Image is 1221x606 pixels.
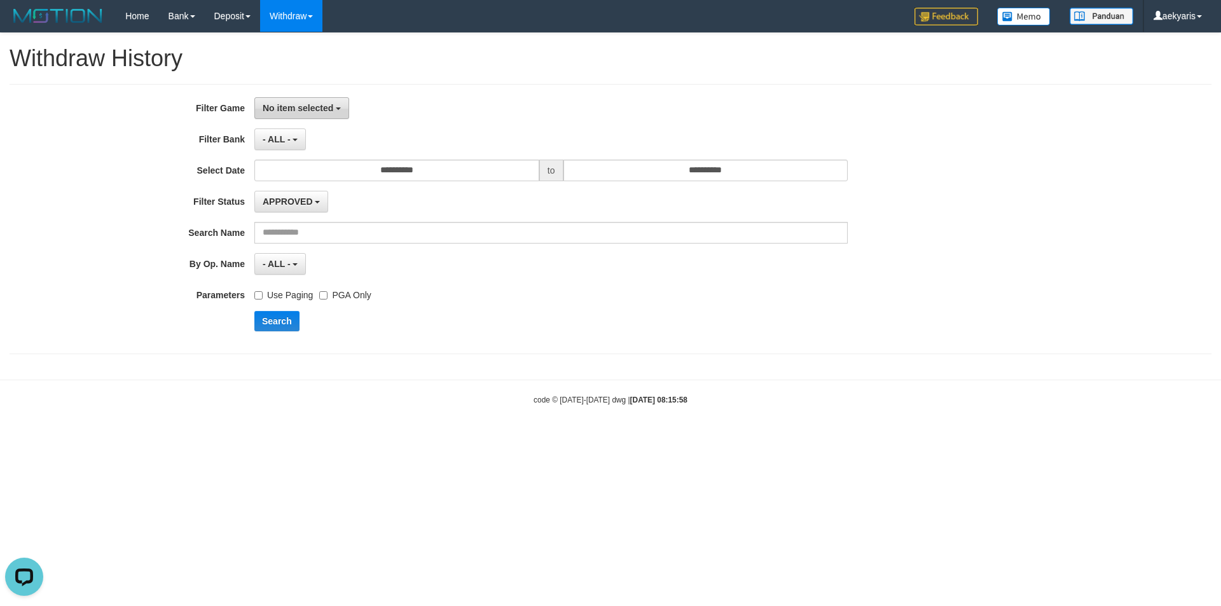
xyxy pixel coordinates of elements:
[10,46,1211,71] h1: Withdraw History
[997,8,1051,25] img: Button%20Memo.svg
[263,134,291,144] span: - ALL -
[263,196,313,207] span: APPROVED
[319,284,371,301] label: PGA Only
[914,8,978,25] img: Feedback.jpg
[534,396,687,404] small: code © [DATE]-[DATE] dwg |
[254,284,313,301] label: Use Paging
[254,128,306,150] button: - ALL -
[254,253,306,275] button: - ALL -
[1070,8,1133,25] img: panduan.png
[254,291,263,300] input: Use Paging
[263,103,333,113] span: No item selected
[263,259,291,269] span: - ALL -
[10,6,106,25] img: MOTION_logo.png
[539,160,563,181] span: to
[319,291,328,300] input: PGA Only
[630,396,687,404] strong: [DATE] 08:15:58
[254,191,328,212] button: APPROVED
[5,5,43,43] button: Open LiveChat chat widget
[254,311,300,331] button: Search
[254,97,349,119] button: No item selected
